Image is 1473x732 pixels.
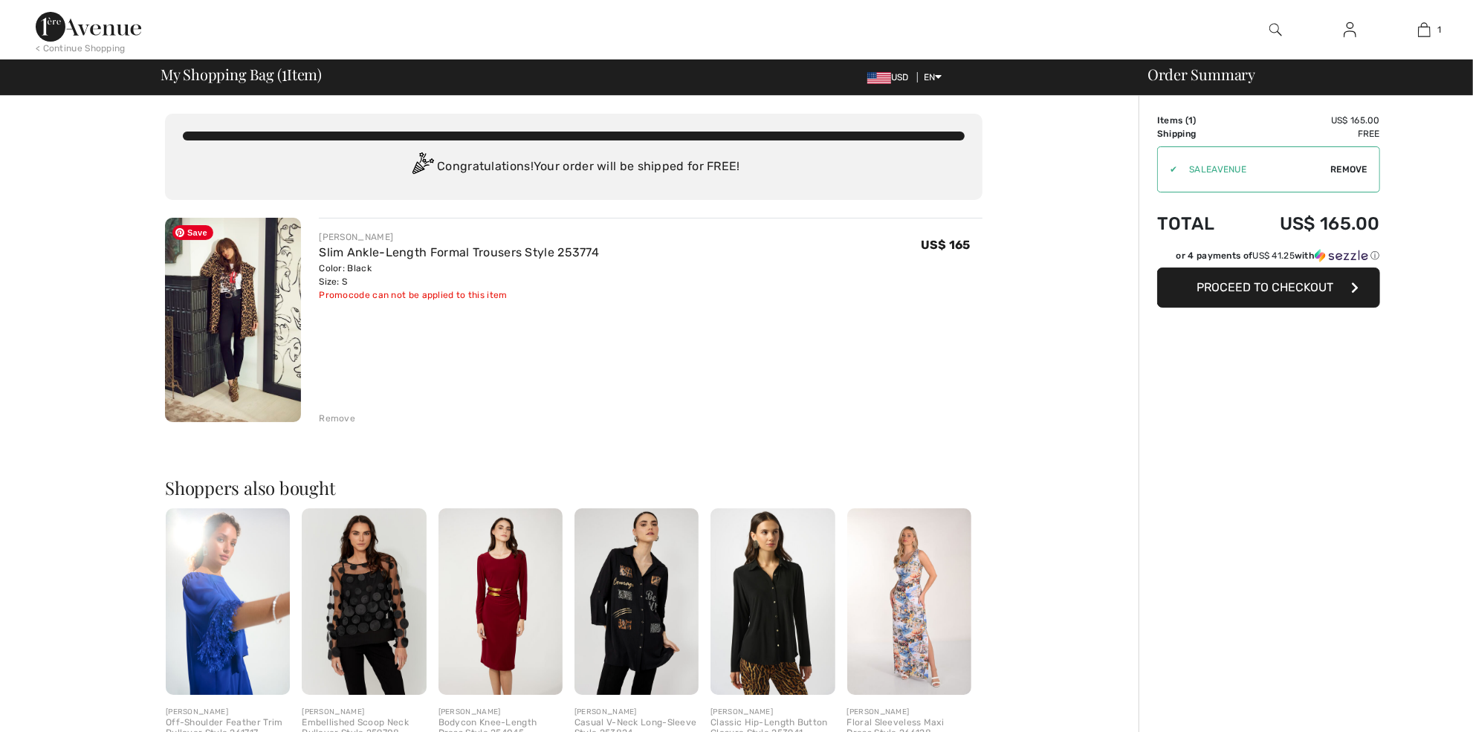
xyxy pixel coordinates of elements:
div: < Continue Shopping [36,42,126,55]
div: or 4 payments ofUS$ 41.25withSezzle Click to learn more about Sezzle [1157,249,1380,268]
span: Help [33,10,64,24]
span: USD [867,72,915,82]
button: Proceed to Checkout [1157,268,1380,308]
img: Sezzle [1315,249,1368,262]
img: Slim Ankle-Length Formal Trousers Style 253774 [165,218,301,422]
a: Slim Ankle-Length Formal Trousers Style 253774 [319,245,599,259]
div: [PERSON_NAME] [166,707,290,718]
td: Free [1238,127,1380,140]
span: 1 [1188,115,1193,126]
div: [PERSON_NAME] [302,707,426,718]
span: My Shopping Bag ( Item) [161,67,322,82]
span: US$ 165 [921,238,971,252]
div: Congratulations! Your order will be shipped for FREE! [183,152,965,182]
div: Order Summary [1130,67,1464,82]
div: Color: Black Size: S [319,262,599,288]
span: Save [172,225,213,240]
div: Promocode can not be applied to this item [319,288,599,302]
td: US$ 165.00 [1238,114,1380,127]
td: Shipping [1157,127,1238,140]
img: Casual V-Neck Long-Sleeve Style 253824 [574,508,699,695]
td: US$ 165.00 [1238,198,1380,249]
div: [PERSON_NAME] [319,230,599,244]
div: [PERSON_NAME] [438,707,563,718]
td: Items ( ) [1157,114,1238,127]
input: Promo code [1177,147,1330,192]
div: [PERSON_NAME] [574,707,699,718]
img: Bodycon Knee-Length Dress Style 254045 [438,508,563,695]
div: [PERSON_NAME] [847,707,971,718]
img: US Dollar [867,72,891,84]
img: My Info [1344,21,1356,39]
img: Classic Hip-Length Button Closure Style 253941 [710,508,835,695]
span: 1 [282,63,287,82]
h2: Shoppers also bought [165,479,982,496]
span: Proceed to Checkout [1197,280,1333,294]
img: Floral Sleeveless Maxi Dress Style 266128 [847,508,971,695]
div: ✔ [1158,163,1177,176]
img: Off-Shoulder Feather Trim Pullover Style 261717 [166,508,290,695]
a: Sign In [1332,21,1368,39]
img: My Bag [1418,21,1431,39]
div: Remove [319,412,355,425]
span: 1 [1438,23,1442,36]
td: Total [1157,198,1238,249]
span: Remove [1330,163,1367,176]
a: 1 [1388,21,1460,39]
span: EN [924,72,942,82]
img: search the website [1269,21,1282,39]
img: Embellished Scoop Neck Pullover Style 259708 [302,508,426,695]
div: or 4 payments of with [1176,249,1380,262]
span: US$ 41.25 [1252,250,1295,261]
img: 1ère Avenue [36,12,141,42]
div: [PERSON_NAME] [710,707,835,718]
img: Congratulation2.svg [407,152,437,182]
